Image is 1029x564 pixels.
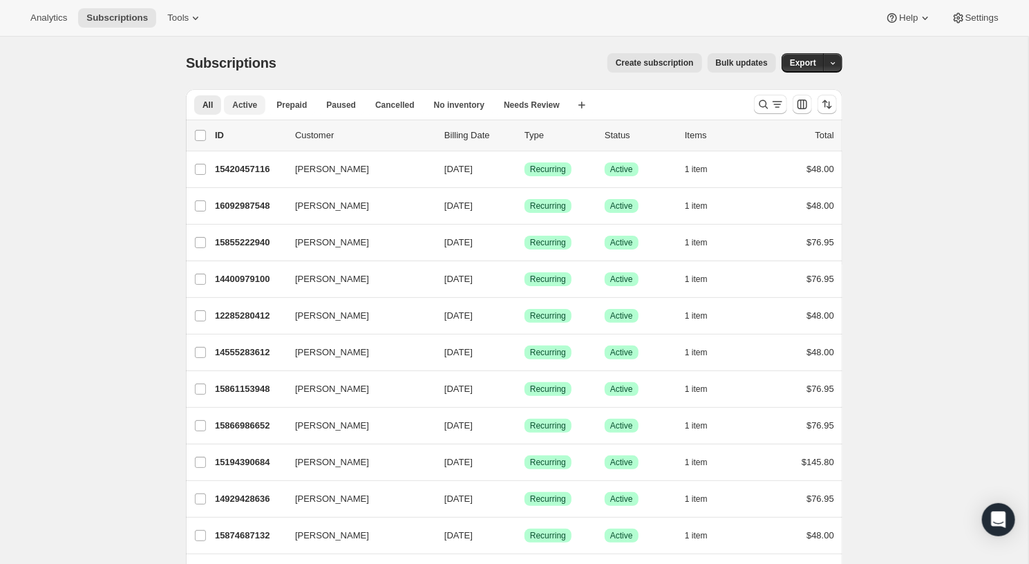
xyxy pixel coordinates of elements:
[295,382,369,396] span: [PERSON_NAME]
[525,129,594,142] div: Type
[287,341,425,364] button: [PERSON_NAME]
[276,100,307,111] span: Prepaid
[571,95,593,115] button: Create new view
[530,310,566,321] span: Recurring
[806,164,834,174] span: $48.00
[530,347,566,358] span: Recurring
[444,420,473,431] span: [DATE]
[215,272,284,286] p: 14400979100
[215,419,284,433] p: 15866986652
[685,379,723,399] button: 1 item
[215,129,834,142] div: IDCustomerBilling DateTypeStatusItemsTotal
[444,384,473,394] span: [DATE]
[444,530,473,540] span: [DATE]
[610,164,633,175] span: Active
[754,95,787,114] button: Search and filter results
[806,493,834,504] span: $76.95
[530,384,566,395] span: Recurring
[444,310,473,321] span: [DATE]
[685,196,723,216] button: 1 item
[215,162,284,176] p: 15420457116
[215,199,284,213] p: 16092987548
[287,195,425,217] button: [PERSON_NAME]
[610,384,633,395] span: Active
[685,233,723,252] button: 1 item
[434,100,484,111] span: No inventory
[982,503,1015,536] div: Open Intercom Messenger
[295,162,369,176] span: [PERSON_NAME]
[295,529,369,543] span: [PERSON_NAME]
[504,100,560,111] span: Needs Review
[295,346,369,359] span: [PERSON_NAME]
[530,530,566,541] span: Recurring
[287,232,425,254] button: [PERSON_NAME]
[287,378,425,400] button: [PERSON_NAME]
[295,199,369,213] span: [PERSON_NAME]
[806,200,834,211] span: $48.00
[22,8,75,28] button: Analytics
[943,8,1007,28] button: Settings
[685,310,708,321] span: 1 item
[815,129,834,142] p: Total
[806,310,834,321] span: $48.00
[295,419,369,433] span: [PERSON_NAME]
[790,57,816,68] span: Export
[287,268,425,290] button: [PERSON_NAME]
[610,200,633,211] span: Active
[444,237,473,247] span: [DATE]
[685,416,723,435] button: 1 item
[215,196,834,216] div: 16092987548[PERSON_NAME][DATE]SuccessRecurringSuccessActive1 item$48.00
[610,457,633,468] span: Active
[716,57,768,68] span: Bulk updates
[86,12,148,23] span: Subscriptions
[899,12,918,23] span: Help
[295,455,369,469] span: [PERSON_NAME]
[685,420,708,431] span: 1 item
[295,309,369,323] span: [PERSON_NAME]
[215,233,834,252] div: 15855222940[PERSON_NAME][DATE]SuccessRecurringSuccessActive1 item$76.95
[215,492,284,506] p: 14929428636
[806,530,834,540] span: $48.00
[215,160,834,179] div: 15420457116[PERSON_NAME][DATE]SuccessRecurringSuccessActive1 item$48.00
[685,530,708,541] span: 1 item
[610,347,633,358] span: Active
[78,8,156,28] button: Subscriptions
[530,237,566,248] span: Recurring
[685,270,723,289] button: 1 item
[605,129,674,142] p: Status
[708,53,776,73] button: Bulk updates
[186,55,276,70] span: Subscriptions
[232,100,257,111] span: Active
[685,526,723,545] button: 1 item
[806,274,834,284] span: $76.95
[215,270,834,289] div: 14400979100[PERSON_NAME][DATE]SuccessRecurringSuccessActive1 item$76.95
[685,493,708,505] span: 1 item
[215,236,284,250] p: 15855222940
[685,129,754,142] div: Items
[616,57,694,68] span: Create subscription
[530,164,566,175] span: Recurring
[782,53,824,73] button: Export
[444,129,513,142] p: Billing Date
[444,457,473,467] span: [DATE]
[215,309,284,323] p: 12285280412
[375,100,415,111] span: Cancelled
[530,420,566,431] span: Recurring
[287,415,425,437] button: [PERSON_NAME]
[685,384,708,395] span: 1 item
[215,416,834,435] div: 15866986652[PERSON_NAME][DATE]SuccessRecurringSuccessActive1 item$76.95
[530,457,566,468] span: Recurring
[444,347,473,357] span: [DATE]
[215,306,834,326] div: 12285280412[PERSON_NAME][DATE]SuccessRecurringSuccessActive1 item$48.00
[215,453,834,472] div: 15194390684[PERSON_NAME][DATE]SuccessRecurringSuccessActive1 item$145.80
[444,493,473,504] span: [DATE]
[685,160,723,179] button: 1 item
[215,379,834,399] div: 15861153948[PERSON_NAME][DATE]SuccessRecurringSuccessActive1 item$76.95
[818,95,837,114] button: Sort the results
[30,12,67,23] span: Analytics
[610,420,633,431] span: Active
[610,493,633,505] span: Active
[167,12,189,23] span: Tools
[806,384,834,394] span: $76.95
[295,129,433,142] p: Customer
